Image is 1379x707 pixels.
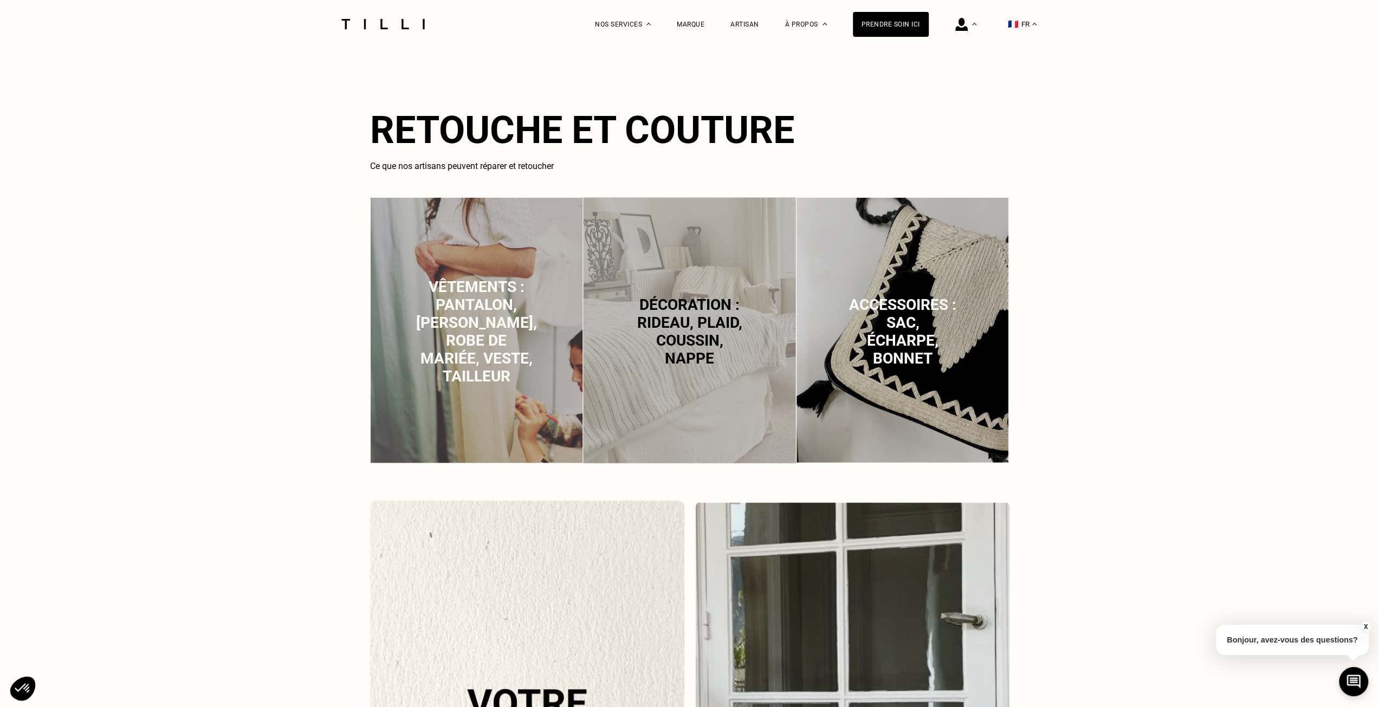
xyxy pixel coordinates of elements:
[637,296,742,367] span: Décoration : rideau, plaid, coussin, nappe
[796,197,1009,463] img: Accessoires : sac, écharpe, bonnet
[1360,621,1371,633] button: X
[730,21,759,28] a: Artisan
[646,23,651,25] img: Menu déroulant
[955,18,968,31] img: icône connexion
[1008,19,1019,29] span: 🇫🇷
[416,278,537,385] span: Vêtements : pantalon, [PERSON_NAME], robe de mariée, veste, tailleur
[370,108,1009,152] h2: Retouche et couture
[338,19,429,29] img: Logo du service de couturière Tilli
[849,296,956,367] span: Accessoires : sac, écharpe, bonnet
[1032,23,1037,25] img: menu déroulant
[972,23,976,25] img: Menu déroulant
[370,197,583,463] img: Vêtements : pantalon, jean, robe de mariée, veste, tailleur
[823,23,827,25] img: Menu déroulant à propos
[853,12,929,37] a: Prendre soin ici
[677,21,704,28] a: Marque
[370,161,1009,171] h3: Ce que nos artisans peuvent réparer et retoucher
[1216,625,1369,655] p: Bonjour, avez-vous des questions?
